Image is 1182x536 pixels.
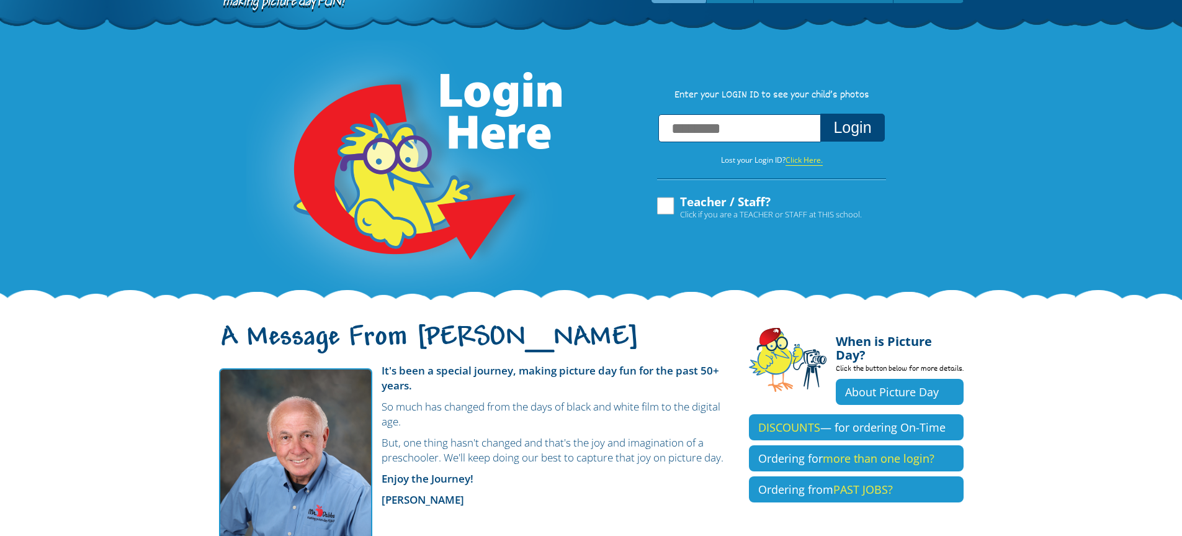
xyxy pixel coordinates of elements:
[836,362,964,379] p: Click the button below for more details.
[219,399,730,429] p: So much has changed from the days of black and white film to the digital age.
[758,420,820,435] span: DISCOUNTS
[219,435,730,465] p: But, one thing hasn't changed and that's the joy and imagination of a preschooler. We'll keep doi...
[246,40,564,301] img: Login Here
[749,414,964,440] a: DISCOUNTS— for ordering On-Time
[645,153,899,167] p: Lost your Login ID?
[833,482,893,497] span: PAST JOBS?
[645,89,899,102] p: Enter your LOGIN ID to see your child’s photos
[836,379,964,405] a: About Picture Day
[786,155,823,166] a: Click Here.
[382,493,464,507] strong: [PERSON_NAME]
[836,327,964,362] h4: When is Picture Day?
[823,451,934,466] span: more than one login?
[655,196,862,219] label: Teacher / Staff?
[820,114,884,142] button: Login
[382,471,473,486] strong: Enjoy the Journey!
[382,363,719,393] strong: It's been a special journey, making picture day fun for the past 50+ years.
[680,208,862,220] span: Click if you are a TEACHER or STAFF at THIS school.
[749,445,964,471] a: Ordering formore than one login?
[219,332,730,358] h1: A Message From [PERSON_NAME]
[749,476,964,502] a: Ordering fromPAST JOBS?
